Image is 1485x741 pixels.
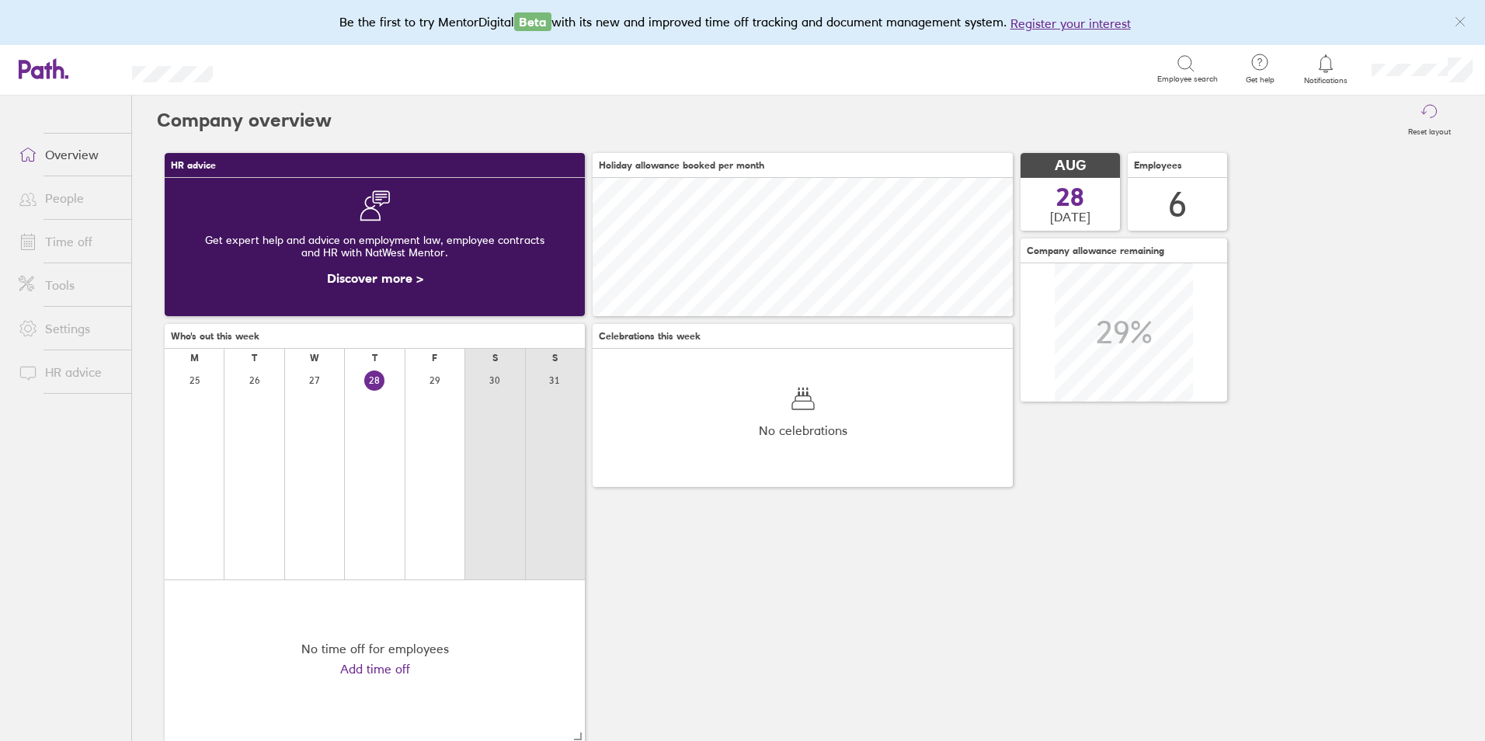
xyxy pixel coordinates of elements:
div: No time off for employees [301,642,449,656]
span: [DATE] [1050,210,1090,224]
button: Reset layout [1399,96,1460,145]
span: Notifications [1301,76,1351,85]
a: Settings [6,313,131,344]
button: Register your interest [1010,14,1131,33]
span: HR advice [171,160,216,171]
div: T [252,353,257,364]
span: Who's out this week [171,331,259,342]
a: Notifications [1301,53,1351,85]
a: Add time off [340,662,410,676]
a: Time off [6,226,131,257]
a: Tools [6,270,131,301]
a: Overview [6,139,131,170]
h2: Company overview [157,96,332,145]
span: No celebrations [759,423,847,437]
div: S [552,353,558,364]
a: Discover more > [327,270,423,286]
span: Get help [1235,75,1285,85]
div: M [190,353,199,364]
label: Reset layout [1399,123,1460,137]
div: Search [255,61,294,75]
span: Holiday allowance booked per month [599,160,764,171]
div: 6 [1168,185,1187,224]
div: W [310,353,319,364]
span: Employees [1134,160,1182,171]
span: Beta [514,12,551,31]
span: AUG [1055,158,1086,174]
div: Get expert help and advice on employment law, employee contracts and HR with NatWest Mentor. [177,221,572,271]
div: F [432,353,437,364]
span: Company allowance remaining [1027,245,1164,256]
span: 28 [1056,185,1084,210]
a: HR advice [6,357,131,388]
div: Be the first to try MentorDigital with its new and improved time off tracking and document manage... [339,12,1146,33]
a: People [6,183,131,214]
span: Employee search [1157,75,1218,84]
div: S [492,353,498,364]
span: Celebrations this week [599,331,701,342]
div: T [372,353,377,364]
